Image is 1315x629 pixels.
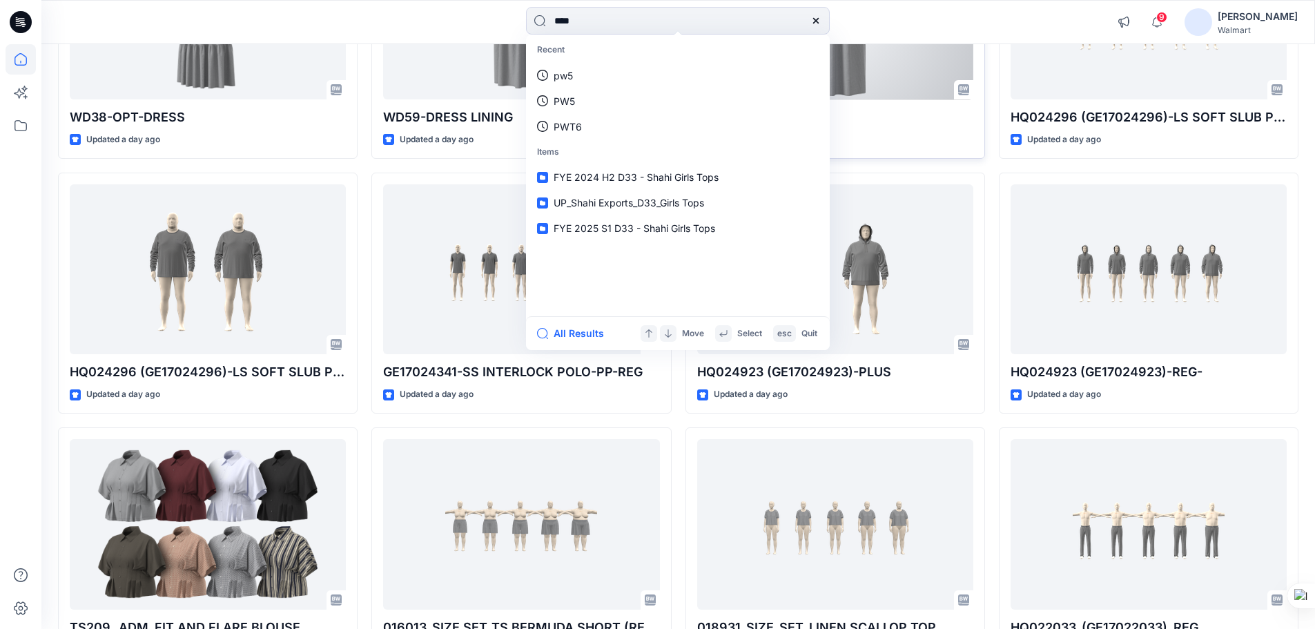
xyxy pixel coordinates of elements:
p: WD59-DRESS [697,108,973,127]
p: Move [682,327,704,341]
span: FYE 2025 S1 D33 - Shahi Girls Tops [554,222,715,234]
a: FYE 2025 S1 D33 - Shahi Girls Tops [529,215,827,241]
a: HQ024923 (GE17024923)-PLUS [697,184,973,355]
p: Updated a day ago [400,387,474,402]
button: All Results [537,325,613,342]
a: GE17024341-SS INTERLOCK POLO-PP-REG [383,184,659,355]
p: Updated a day ago [1027,387,1101,402]
a: PWT6 [529,114,827,139]
a: 018931_SIZE_SET_LINEN SCALLOP TOP [697,439,973,610]
p: PW5 [554,94,575,108]
p: HQ024296 (GE17024296)-LS SOFT SLUB POCKET CREW-PLUS [70,362,346,382]
p: Updated a day ago [400,133,474,147]
p: WD59-DRESS LINING [383,108,659,127]
a: PW5 [529,88,827,114]
a: HQ024296 (GE17024296)-LS SOFT SLUB POCKET CREW-PLUS [70,184,346,355]
span: UP_Shahi Exports_D33_Girls Tops [554,197,704,209]
div: Walmart [1218,25,1298,35]
a: HQ022033_(GE17022033)_REG [1011,439,1287,610]
p: pw5 [554,68,573,83]
p: HQ024296 (GE17024296)-LS SOFT SLUB POCKET CREW-REG [1011,108,1287,127]
img: avatar [1185,8,1212,36]
p: GE17024341-SS INTERLOCK POLO-PP-REG [383,362,659,382]
p: PWT6 [554,119,582,134]
span: 9 [1156,12,1167,23]
p: WD38-OPT-DRESS [70,108,346,127]
a: TS209_ ADM_FIT AND FLARE BLOUSE [70,439,346,610]
p: Updated a day ago [1027,133,1101,147]
p: Updated a day ago [86,133,160,147]
a: HQ024923 (GE17024923)-REG- [1011,184,1287,355]
p: esc [777,327,792,341]
p: Updated a day ago [714,387,788,402]
a: UP_Shahi Exports_D33_Girls Tops [529,190,827,215]
p: Select [737,327,762,341]
a: FYE 2024 H2 D33 - Shahi Girls Tops [529,164,827,190]
p: Items [529,139,827,165]
a: 016013_SIZE SET_TS BERMUDA SHORT (REFINED LINEN SHORT) [383,439,659,610]
span: FYE 2024 H2 D33 - Shahi Girls Tops [554,171,719,183]
p: Quit [801,327,817,341]
p: HQ024923 (GE17024923)-REG- [1011,362,1287,382]
a: pw5 [529,63,827,88]
p: HQ024923 (GE17024923)-PLUS [697,362,973,382]
p: Updated a day ago [86,387,160,402]
p: Recent [529,37,827,63]
div: [PERSON_NAME] [1218,8,1298,25]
